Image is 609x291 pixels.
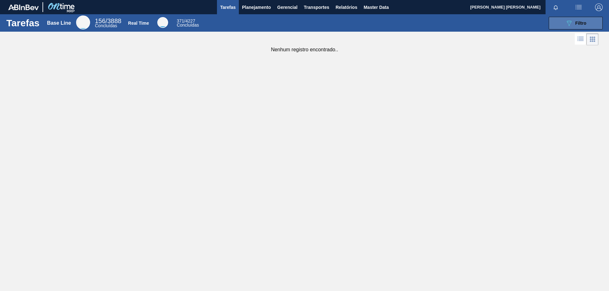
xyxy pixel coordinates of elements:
span: 371 [177,18,184,23]
span: Concluídas [177,22,199,28]
div: Real Time [128,21,149,26]
span: Concluídas [95,23,117,28]
span: / 4227 [177,18,195,23]
button: Notificações [546,3,566,12]
button: Filtro [549,17,603,29]
span: Tarefas [220,3,236,11]
span: Master Data [363,3,389,11]
span: Transportes [304,3,329,11]
span: Filtro [575,21,586,26]
span: Planejamento [242,3,271,11]
span: / 3888 [95,17,121,24]
span: 156 [95,17,105,24]
div: Visão em Lista [575,33,586,45]
div: Base Line [47,20,71,26]
span: Gerencial [277,3,298,11]
img: userActions [575,3,582,11]
span: Relatórios [336,3,357,11]
div: Base Line [76,16,90,29]
img: Logout [595,3,603,11]
div: Visão em Cards [586,33,599,45]
div: Real Time [157,17,168,28]
div: Real Time [177,19,199,27]
div: Base Line [95,18,121,28]
img: TNhmsLtSVTkK8tSr43FrP2fwEKptu5GPRR3wAAAABJRU5ErkJggg== [8,4,39,10]
h1: Tarefas [6,19,40,27]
